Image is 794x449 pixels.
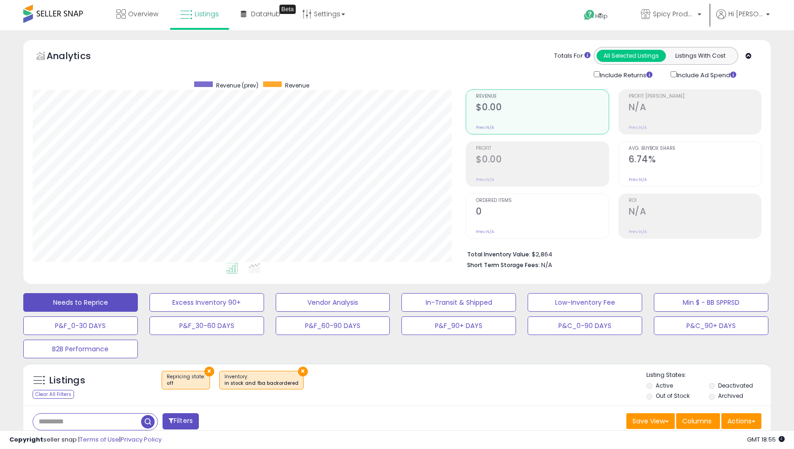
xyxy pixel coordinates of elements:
[629,177,647,182] small: Prev: N/A
[224,373,299,387] span: Inventory :
[476,206,608,219] h2: 0
[476,154,608,167] h2: $0.00
[476,94,608,99] span: Revenue
[401,293,516,312] button: In-Transit & Shipped
[629,125,647,130] small: Prev: N/A
[587,69,664,80] div: Include Returns
[467,261,540,269] b: Short Term Storage Fees:
[23,293,138,312] button: Needs to Reprice
[629,94,761,99] span: Profit [PERSON_NAME]
[629,229,647,235] small: Prev: N/A
[9,436,162,444] div: seller snap | |
[718,392,743,400] label: Archived
[476,198,608,203] span: Ordered Items
[629,102,761,114] h2: N/A
[251,9,280,19] span: DataHub
[121,435,162,444] a: Privacy Policy
[9,435,43,444] strong: Copyright
[584,9,595,21] i: Get Help
[23,316,138,335] button: P&F_0-30 DAYS
[195,9,219,19] span: Listings
[716,9,770,30] a: Hi [PERSON_NAME]
[128,9,158,19] span: Overview
[629,154,761,167] h2: 6.74%
[167,373,205,387] span: Repricing state :
[718,382,753,389] label: Deactivated
[224,380,299,387] div: in stock and fba backordered
[597,50,666,62] button: All Selected Listings
[676,413,720,429] button: Columns
[747,435,785,444] span: 2025-09-10 18:55 GMT
[541,261,552,269] span: N/A
[49,374,85,387] h5: Listings
[167,380,205,387] div: off
[682,416,712,426] span: Columns
[216,81,258,89] span: Revenue (prev)
[279,5,296,14] div: Tooltip anchor
[33,390,74,399] div: Clear All Filters
[528,293,642,312] button: Low-Inventory Fee
[664,69,751,80] div: Include Ad Spend
[728,9,763,19] span: Hi [PERSON_NAME]
[23,340,138,358] button: B2B Performance
[80,435,119,444] a: Terms of Use
[149,316,264,335] button: P&F_30-60 DAYS
[276,293,390,312] button: Vendor Analysis
[653,9,695,19] span: Spicy Products
[476,102,608,114] h2: $0.00
[626,413,675,429] button: Save View
[665,50,735,62] button: Listings With Cost
[476,146,608,151] span: Profit
[47,49,109,65] h5: Analytics
[656,382,673,389] label: Active
[629,206,761,219] h2: N/A
[656,392,690,400] label: Out of Stock
[285,81,309,89] span: Revenue
[476,229,494,235] small: Prev: N/A
[654,316,768,335] button: P&C_90+ DAYS
[467,250,530,258] b: Total Inventory Value:
[476,177,494,182] small: Prev: N/A
[467,248,754,259] li: $2,864
[476,125,494,130] small: Prev: N/A
[163,413,199,429] button: Filters
[577,2,626,30] a: Help
[149,293,264,312] button: Excess Inventory 90+
[298,367,308,376] button: ×
[401,316,516,335] button: P&F_90+ DAYS
[528,316,642,335] button: P&C_0-90 DAYS
[554,52,590,60] div: Totals For
[595,12,608,20] span: Help
[629,146,761,151] span: Avg. Buybox Share
[654,293,768,312] button: Min $ - BB SPPRSD
[646,371,771,380] p: Listing States:
[629,198,761,203] span: ROI
[204,367,214,376] button: ×
[721,413,761,429] button: Actions
[276,316,390,335] button: P&F_60-90 DAYS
